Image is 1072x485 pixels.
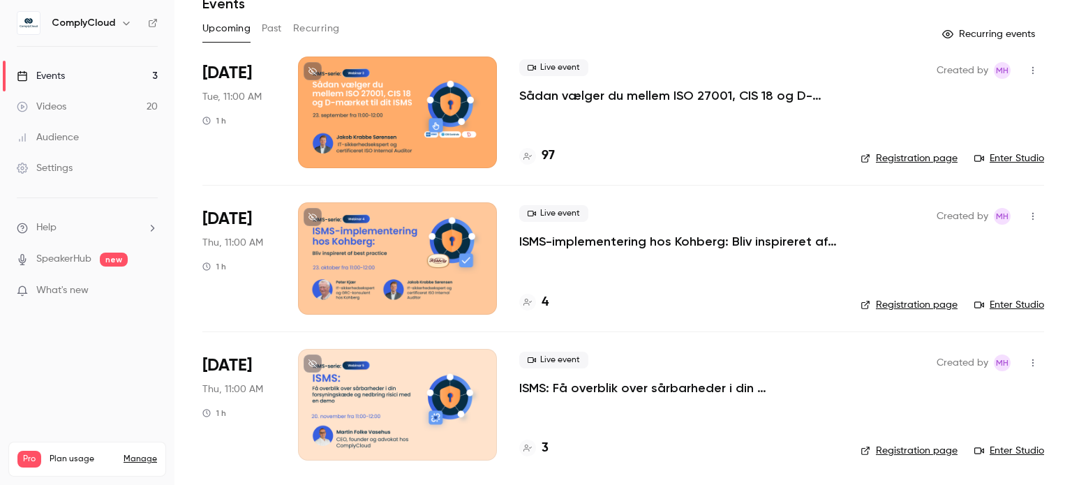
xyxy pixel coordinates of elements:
[17,130,79,144] div: Audience
[974,151,1044,165] a: Enter Studio
[52,16,115,30] h6: ComplyCloud
[17,12,40,34] img: ComplyCloud
[519,380,838,396] a: ISMS: Få overblik over sårbarheder i din forsyningskæde og nedbring risici med en demo
[202,208,252,230] span: [DATE]
[542,147,555,165] h4: 97
[861,298,958,312] a: Registration page
[994,62,1011,79] span: Maibrit Hovedskou
[202,236,263,250] span: Thu, 11:00 AM
[937,62,988,79] span: Created by
[994,355,1011,371] span: Maibrit Hovedskou
[937,355,988,371] span: Created by
[519,293,549,312] a: 4
[50,454,115,465] span: Plan usage
[519,439,549,458] a: 3
[17,221,158,235] li: help-dropdown-opener
[937,208,988,225] span: Created by
[36,252,91,267] a: SpeakerHub
[996,355,1008,371] span: MH
[542,293,549,312] h4: 4
[202,349,276,461] div: Nov 20 Thu, 11:00 AM (Europe/Copenhagen)
[519,352,588,368] span: Live event
[141,285,158,297] iframe: Noticeable Trigger
[17,100,66,114] div: Videos
[974,444,1044,458] a: Enter Studio
[124,454,157,465] a: Manage
[17,161,73,175] div: Settings
[36,283,89,298] span: What's new
[17,451,41,468] span: Pro
[519,59,588,76] span: Live event
[996,62,1008,79] span: MH
[202,57,276,168] div: Sep 23 Tue, 11:00 AM (Europe/Copenhagen)
[202,62,252,84] span: [DATE]
[974,298,1044,312] a: Enter Studio
[542,439,549,458] h4: 3
[262,17,282,40] button: Past
[202,17,251,40] button: Upcoming
[202,202,276,314] div: Oct 23 Thu, 11:00 AM (Europe/Copenhagen)
[202,355,252,377] span: [DATE]
[861,444,958,458] a: Registration page
[36,221,57,235] span: Help
[293,17,340,40] button: Recurring
[202,382,263,396] span: Thu, 11:00 AM
[996,208,1008,225] span: MH
[994,208,1011,225] span: Maibrit Hovedskou
[936,23,1044,45] button: Recurring events
[519,147,555,165] a: 97
[202,115,226,126] div: 1 h
[519,233,838,250] a: ISMS-implementering hos Kohberg: Bliv inspireret af best practice
[202,408,226,419] div: 1 h
[519,87,838,104] a: Sådan vælger du mellem ISO 27001, CIS 18 og D-mærket til dit ISMS
[519,205,588,222] span: Live event
[861,151,958,165] a: Registration page
[100,253,128,267] span: new
[202,261,226,272] div: 1 h
[202,90,262,104] span: Tue, 11:00 AM
[17,69,65,83] div: Events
